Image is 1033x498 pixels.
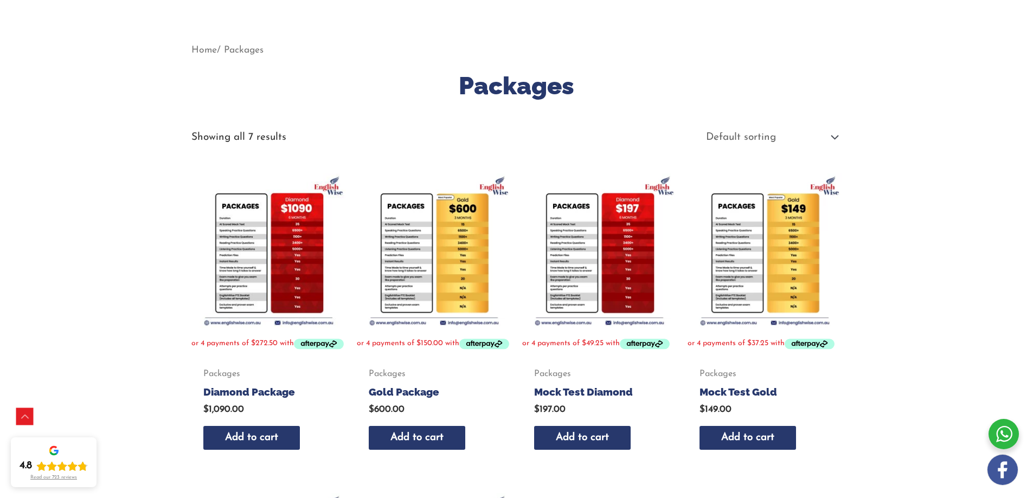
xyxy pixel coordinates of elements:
[534,405,566,414] bdi: 197.00
[697,127,842,148] select: Shop order
[203,426,300,450] a: Add to cart: “Diamond Package”
[700,426,796,450] a: Add to cart: “Mock Test Gold”
[203,368,333,380] span: Packages
[191,46,217,55] a: Home
[987,455,1018,485] img: white-facebook.png
[700,385,829,399] h2: Mock Test Gold
[369,368,498,380] span: Packages
[534,368,664,380] span: Packages
[688,173,842,328] img: Mock Test Gold
[203,405,244,414] bdi: 1,090.00
[357,173,511,328] img: Gold Package
[20,460,32,473] div: 4.8
[522,173,677,328] img: Mock Test Diamond
[534,385,664,404] a: Mock Test Diamond
[700,405,705,414] span: $
[700,385,829,404] a: Mock Test Gold
[203,405,209,414] span: $
[30,475,77,481] div: Read our 723 reviews
[20,460,88,473] div: Rating: 4.8 out of 5
[191,173,346,328] img: Diamond Package
[191,69,842,103] h1: Packages
[203,385,333,404] a: Diamond Package
[369,426,465,450] a: Add to cart: “Gold Package”
[191,41,842,59] nav: Breadcrumb
[369,405,374,414] span: $
[369,385,498,404] a: Gold Package
[700,405,732,414] bdi: 149.00
[369,405,405,414] bdi: 600.00
[700,368,829,380] span: Packages
[369,385,498,399] h2: Gold Package
[534,385,664,399] h2: Mock Test Diamond
[534,426,631,450] a: Add to cart: “Mock Test Diamond”
[191,132,286,143] p: Showing all 7 results
[203,385,333,399] h2: Diamond Package
[534,405,540,414] span: $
